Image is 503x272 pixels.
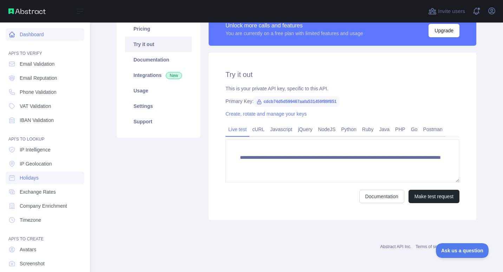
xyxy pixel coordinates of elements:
a: Email Validation [6,58,84,70]
div: API'S TO CREATE [6,228,84,242]
a: Ruby [359,124,377,135]
span: Screenshot [20,260,45,267]
a: Java [377,124,393,135]
a: Pricing [125,21,192,37]
a: VAT Validation [6,100,84,112]
a: Phone Validation [6,86,84,98]
a: Postman [420,124,445,135]
span: IP Intelligence [20,146,51,153]
span: Timezone [20,216,41,224]
a: IP Geolocation [6,157,84,170]
span: IBAN Validation [20,117,54,124]
a: Documentation [125,52,192,67]
a: Email Reputation [6,72,84,84]
button: Upgrade [429,24,459,37]
div: API'S TO VERIFY [6,42,84,56]
a: Abstract API Inc. [380,244,412,249]
span: Holidays [20,174,39,181]
a: Live test [226,124,249,135]
a: Python [338,124,359,135]
a: Settings [125,98,192,114]
a: Company Enrichment [6,200,84,212]
a: Terms of service [416,244,446,249]
img: Abstract API [8,8,46,14]
a: Support [125,114,192,129]
a: Avatars [6,243,84,256]
a: Exchange Rates [6,186,84,198]
span: Invite users [438,7,465,15]
a: Javascript [267,124,295,135]
span: VAT Validation [20,103,51,110]
button: Make test request [409,190,459,203]
a: NodeJS [315,124,338,135]
a: Create, rotate and manage your keys [226,111,307,117]
a: jQuery [295,124,315,135]
div: Unlock more calls and features [226,21,363,30]
div: This is your private API key, specific to this API. [226,85,459,92]
a: Holidays [6,171,84,184]
a: cURL [249,124,267,135]
span: Company Enrichment [20,202,67,209]
span: Exchange Rates [20,188,56,195]
a: Integrations New [125,67,192,83]
a: Go [408,124,420,135]
span: Email Validation [20,60,54,67]
div: You are currently on a free plan with limited features and usage [226,30,363,37]
span: Email Reputation [20,75,57,82]
span: Avatars [20,246,36,253]
h2: Try it out [226,70,459,79]
span: New [166,72,182,79]
iframe: Toggle Customer Support [436,243,489,258]
div: API'S TO LOOKUP [6,128,84,142]
a: IP Intelligence [6,143,84,156]
span: IP Geolocation [20,160,52,167]
a: Documentation [359,190,404,203]
a: Try it out [125,37,192,52]
a: Usage [125,83,192,98]
a: Timezone [6,214,84,226]
a: IBAN Validation [6,114,84,127]
div: Primary Key: [226,98,459,105]
a: Dashboard [6,28,84,41]
span: Phone Validation [20,89,57,96]
button: Invite users [427,6,466,17]
a: PHP [392,124,408,135]
span: cdcb74d5d599467aafa531459f89f851 [254,96,339,107]
a: Screenshot [6,257,84,270]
